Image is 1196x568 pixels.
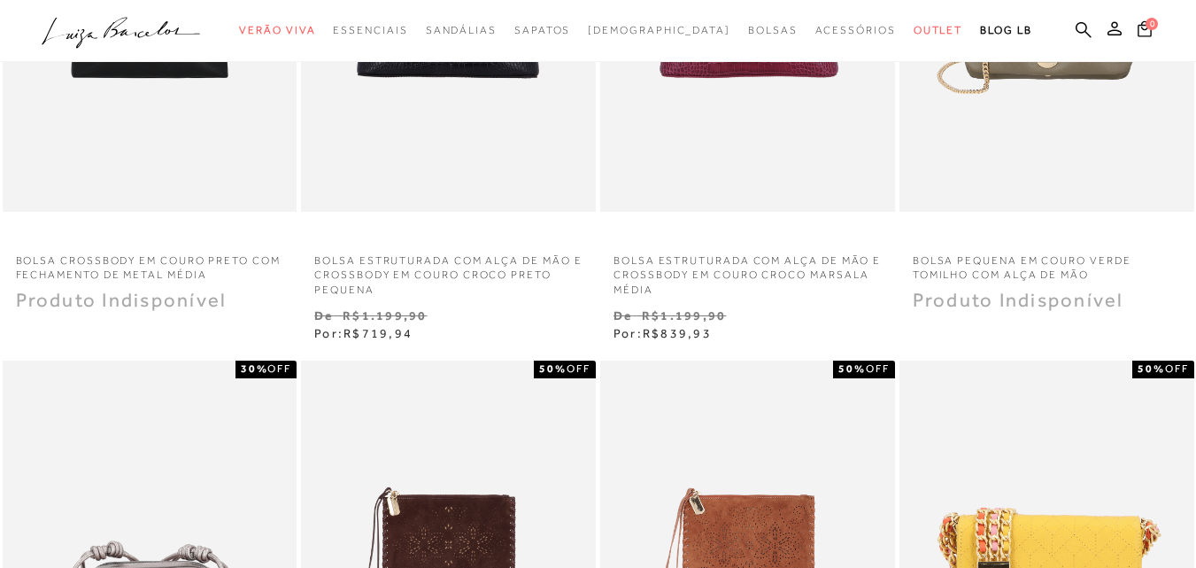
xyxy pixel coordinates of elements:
[914,24,963,36] span: Outlet
[866,362,890,375] span: OFF
[600,243,895,298] a: BOLSA ESTRUTURADA COM ALÇA DE MÃO E CROSSBODY EM COURO CROCO MARSALA MÉDIA
[3,243,297,284] a: BOLSA CROSSBODY EM COURO PRETO COM FECHAMENTO DE METAL MÉDIA
[239,24,315,36] span: Verão Viva
[815,14,896,47] a: categoryNavScreenReaderText
[588,24,730,36] span: [DEMOGRAPHIC_DATA]
[838,362,866,375] strong: 50%
[314,308,333,323] small: De
[239,14,315,47] a: categoryNavScreenReaderText
[301,243,596,298] a: BOLSA ESTRUTURADA COM ALÇA DE MÃO E CROSSBODY EM COURO CROCO PRETO PEQUENA
[588,14,730,47] a: noSubCategoriesText
[241,362,268,375] strong: 30%
[314,326,413,340] span: Por:
[914,14,963,47] a: categoryNavScreenReaderText
[539,362,567,375] strong: 50%
[613,308,632,323] small: De
[426,24,497,36] span: Sandálias
[1165,362,1189,375] span: OFF
[343,308,427,323] small: R$1.199,90
[980,14,1031,47] a: BLOG LB
[426,14,497,47] a: categoryNavScreenReaderText
[1146,18,1158,30] span: 0
[514,24,570,36] span: Sapatos
[613,326,712,340] span: Por:
[748,14,798,47] a: categoryNavScreenReaderText
[514,14,570,47] a: categoryNavScreenReaderText
[643,326,712,340] span: R$839,93
[899,243,1194,284] a: BOLSA PEQUENA EM COURO VERDE TOMILHO COM ALÇA DE MÃO
[333,14,407,47] a: categoryNavScreenReaderText
[642,308,726,323] small: R$1.199,90
[980,24,1031,36] span: BLOG LB
[333,24,407,36] span: Essenciais
[567,362,590,375] span: OFF
[748,24,798,36] span: Bolsas
[1138,362,1165,375] strong: 50%
[913,289,1124,311] span: Produto Indisponível
[1132,19,1157,43] button: 0
[343,326,413,340] span: R$719,94
[267,362,291,375] span: OFF
[815,24,896,36] span: Acessórios
[16,289,228,311] span: Produto Indisponível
